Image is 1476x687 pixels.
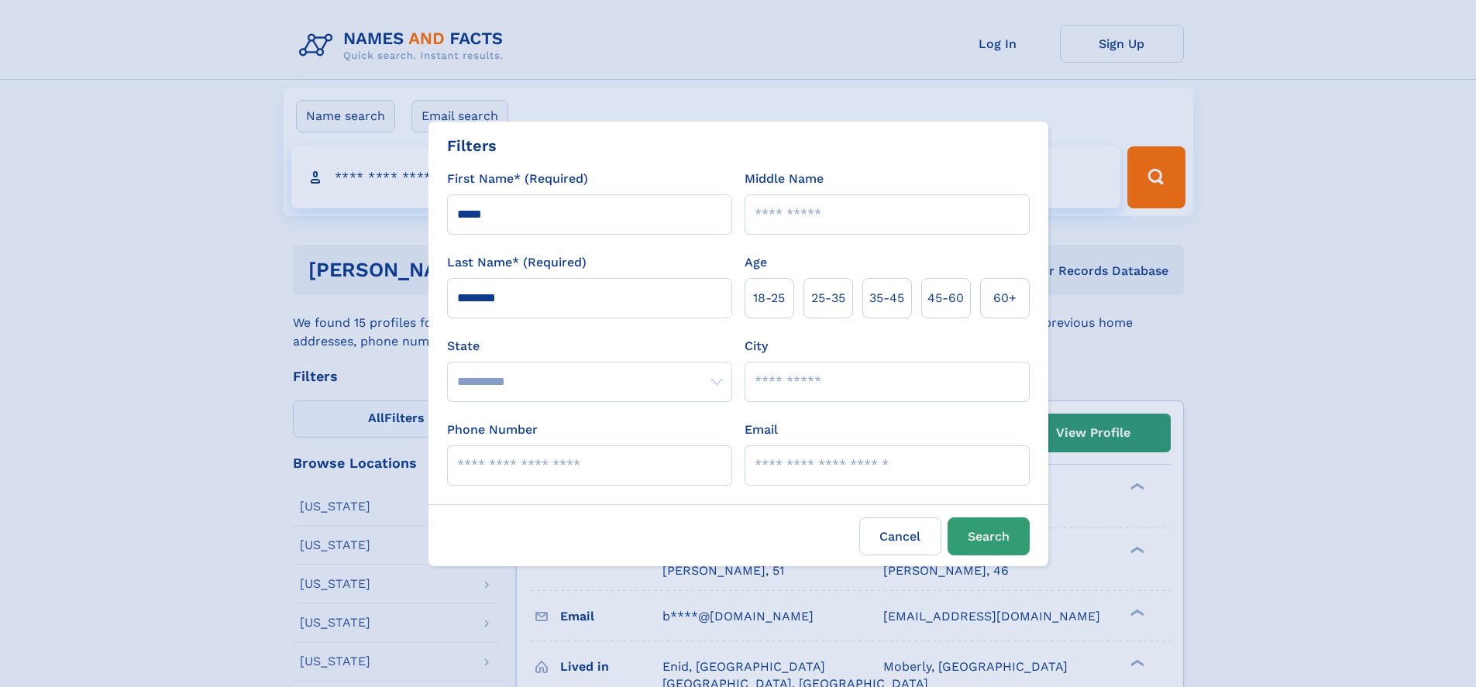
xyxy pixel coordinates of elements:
[745,170,824,188] label: Middle Name
[447,170,588,188] label: First Name* (Required)
[745,337,768,356] label: City
[993,289,1017,307] span: 60+
[447,337,732,356] label: State
[869,289,904,307] span: 35‑45
[859,517,941,555] label: Cancel
[927,289,964,307] span: 45‑60
[745,421,778,439] label: Email
[447,253,587,272] label: Last Name* (Required)
[753,289,785,307] span: 18‑25
[447,421,538,439] label: Phone Number
[811,289,845,307] span: 25‑35
[745,253,767,272] label: Age
[447,134,497,157] div: Filters
[948,517,1030,555] button: Search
